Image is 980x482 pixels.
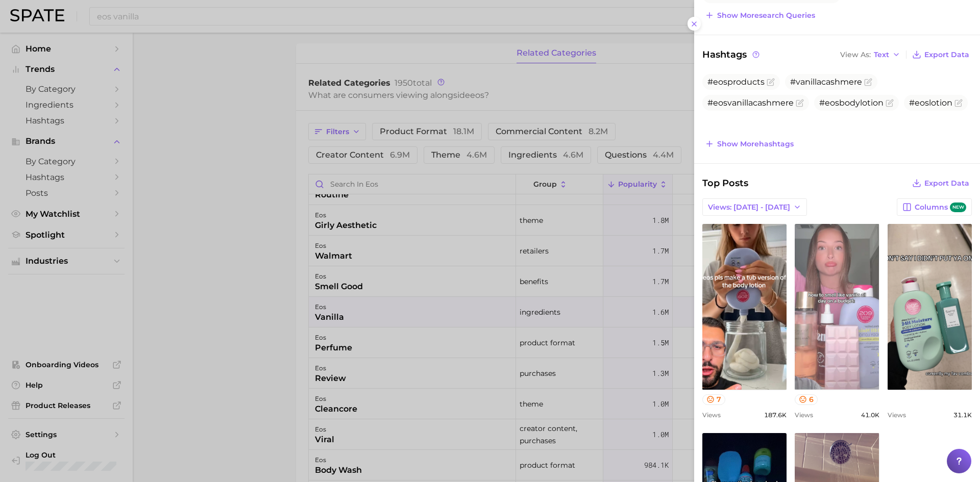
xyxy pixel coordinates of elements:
span: Show more search queries [717,11,815,20]
span: Views [702,411,721,419]
button: 7 [702,394,725,405]
span: 31.1k [953,411,972,419]
span: #eoslotion [909,98,952,108]
span: Views [888,411,906,419]
button: Flag as miscategorized or irrelevant [954,99,963,107]
span: Hashtags [702,47,761,62]
button: Export Data [910,176,972,190]
span: #eosproducts [707,77,765,87]
span: #vanillacashmere [790,77,862,87]
button: Flag as miscategorized or irrelevant [864,78,872,86]
button: View AsText [838,48,903,61]
span: Columns [915,202,966,212]
span: Export Data [924,50,969,59]
span: Show more hashtags [717,140,794,148]
button: Show moresearch queries [702,8,818,22]
span: new [950,202,966,212]
button: 6 [795,394,818,405]
button: Flag as miscategorized or irrelevant [796,99,804,107]
span: Export Data [924,179,969,188]
span: Top Posts [702,176,748,190]
button: Show morehashtags [702,137,796,151]
span: #eosvanillacashmere [707,98,794,108]
span: Views: [DATE] - [DATE] [708,203,790,212]
span: #eosbodylotion [819,98,884,108]
span: Views [795,411,813,419]
span: 41.0k [861,411,879,419]
span: View As [840,52,871,58]
button: Flag as miscategorized or irrelevant [767,78,775,86]
button: Views: [DATE] - [DATE] [702,198,807,216]
button: Columnsnew [897,198,972,216]
span: Text [874,52,889,58]
span: 187.6k [764,411,787,419]
button: Export Data [910,47,972,62]
button: Flag as miscategorized or irrelevant [886,99,894,107]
